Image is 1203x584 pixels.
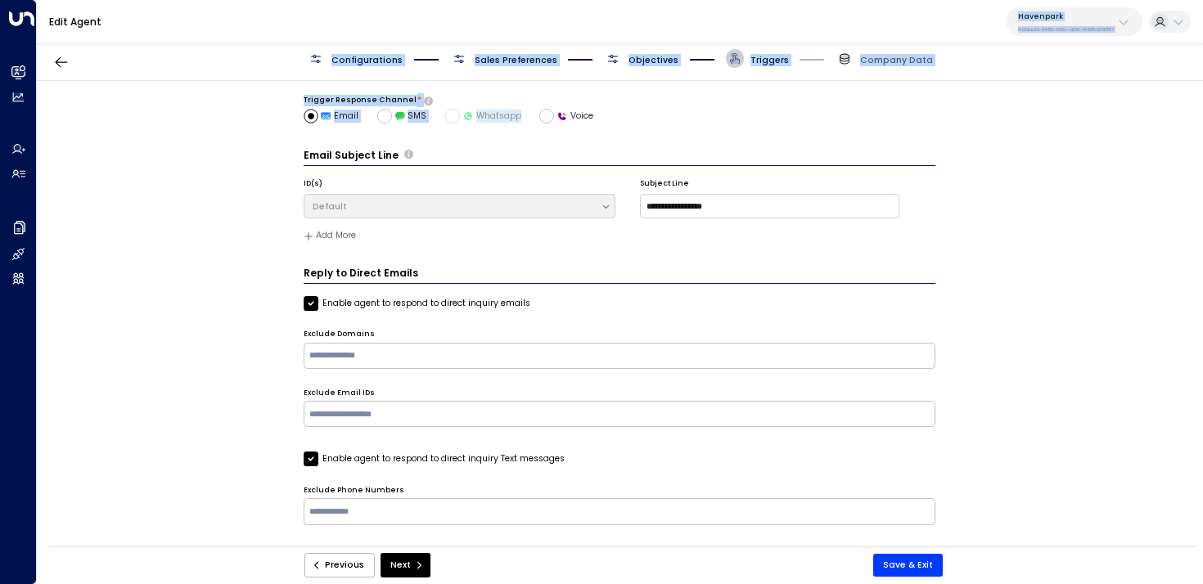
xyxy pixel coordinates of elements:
span: Voice [557,110,593,123]
span: Subject lines have been defined for all added triggers [304,228,936,238]
label: Trigger Response Channel [304,95,417,106]
button: Add More [304,231,357,240]
span: Email [321,110,358,123]
span: Company Data [860,54,933,66]
span: Triggers [750,54,789,66]
span: Sales Preferences [475,54,557,66]
label: Subject Line [640,178,689,190]
h3: Reply to Direct Emails [304,266,936,284]
label: Exclude Domains [304,329,375,340]
span: SMS [395,110,427,123]
label: Exclude Email IDs [304,388,375,399]
label: ID(s) [304,178,322,190]
a: Edit Agent [49,15,101,29]
span: Define the subject lines the agent should use when sending emails, customized for different trigg... [404,148,413,163]
button: Save & Exit [873,554,943,577]
button: Havenpark413dacf9-5485-402c-a519-14108c614857 [1006,7,1142,36]
span: Objectives [629,54,678,66]
label: Enable agent to respond to direct inquiry Text messages [304,451,565,466]
label: Enable agent to respond to direct inquiry emails [304,296,530,311]
button: Select how the agent will reach out to leads after receiving a trigger email. If SMS is chosen bu... [424,97,433,105]
button: Previous [304,553,375,577]
span: Configurations [331,54,403,66]
p: Havenpark [1018,11,1114,21]
h3: Email Subject Line [304,148,399,163]
label: Exclude Phone Numbers [304,485,404,496]
p: 413dacf9-5485-402c-a519-14108c614857 [1018,26,1114,33]
button: Next [381,553,430,577]
span: Whatsapp [463,110,521,123]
